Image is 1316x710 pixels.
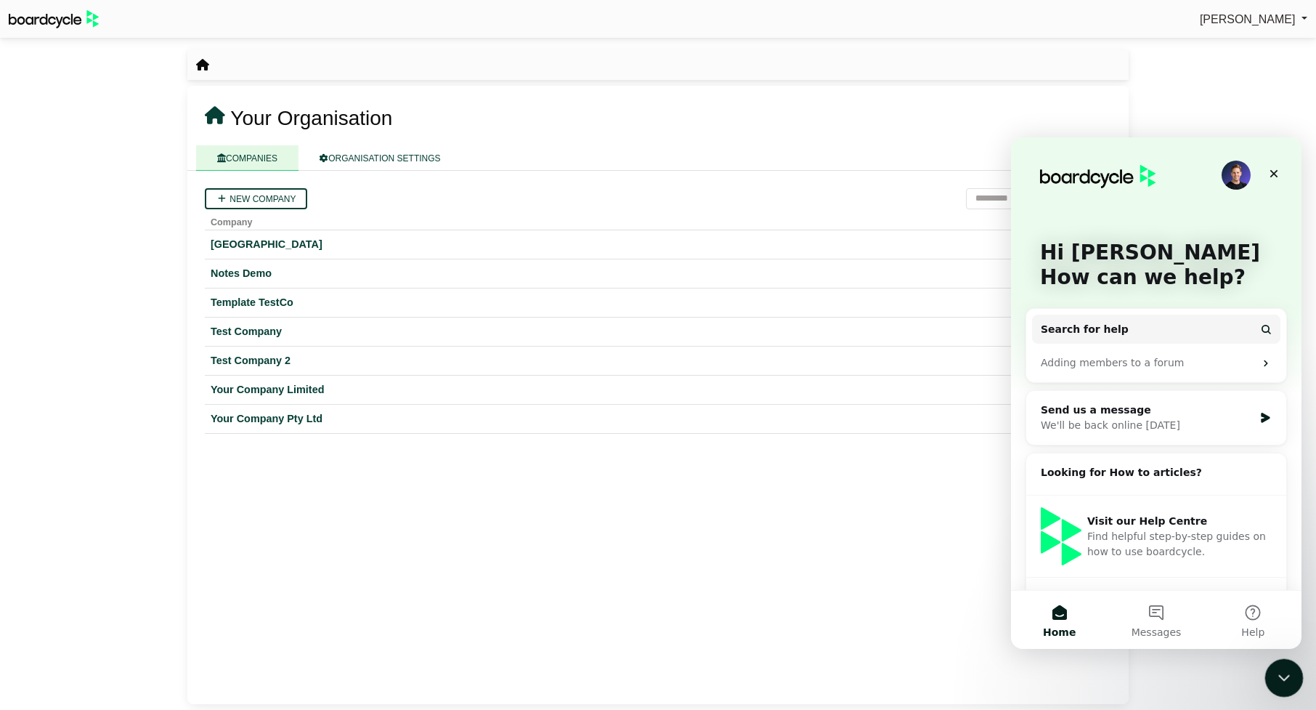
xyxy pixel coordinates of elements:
span: Your Organisation [230,107,392,129]
a: New company [205,188,307,209]
a: Your Company Pty Ltd [211,411,1105,427]
span: [PERSON_NAME] [1200,13,1296,25]
a: ORGANISATION SETTINGS [298,145,461,171]
a: Your Company Limited [211,382,1105,398]
a: [PERSON_NAME] [1200,10,1307,29]
a: Template TestCo [211,294,1105,311]
a: [GEOGRAPHIC_DATA] [211,236,1105,253]
a: Test Company 2 [211,352,1105,369]
iframe: Intercom live chat [1265,659,1304,698]
a: Test Company [211,323,1105,340]
th: Company [205,209,1111,230]
a: COMPANIES [196,145,298,171]
nav: breadcrumb [196,56,209,75]
img: BoardcycleBlackGreen-aaafeed430059cb809a45853b8cf6d952af9d84e6e89e1f1685b34bfd5cb7d64.svg [9,10,99,28]
iframe: Intercom live chat [1011,137,1301,649]
a: Notes Demo [211,265,1105,282]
